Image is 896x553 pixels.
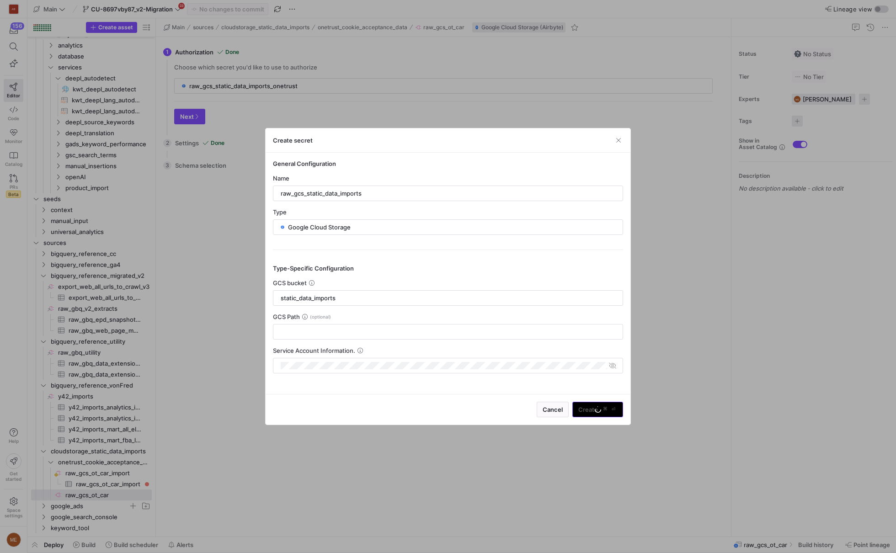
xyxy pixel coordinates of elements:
[537,402,569,417] button: Cancel
[273,347,355,354] span: Service Account Information.
[273,160,623,167] h4: General Configuration
[273,208,623,216] div: Type
[273,137,313,144] h3: Create secret
[543,406,563,413] span: Cancel
[273,265,623,272] h4: Type-Specific Configuration
[273,313,300,320] span: GCS Path
[273,279,307,287] span: GCS bucket
[273,175,289,182] span: Name
[279,225,286,230] img: undefined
